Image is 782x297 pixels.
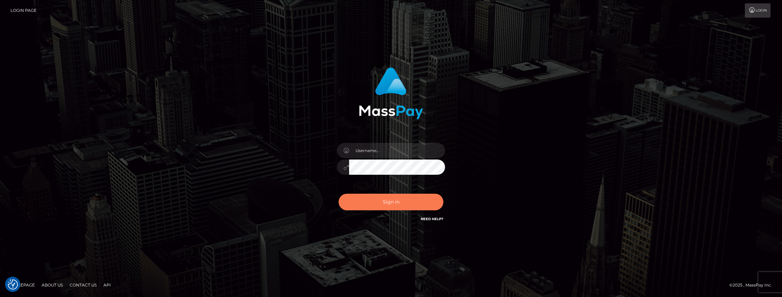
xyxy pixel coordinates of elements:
a: About Us [39,280,66,290]
a: Need Help? [421,217,443,221]
a: API [101,280,114,290]
a: Homepage [7,280,38,290]
a: Contact Us [67,280,99,290]
a: Login [745,3,771,18]
input: Username... [349,143,445,158]
a: Login Page [10,3,36,18]
div: © 2025 , MassPay Inc. [729,281,777,289]
img: MassPay Login [359,67,423,119]
button: Sign in [339,194,443,210]
img: Revisit consent button [8,279,18,290]
button: Consent Preferences [8,279,18,290]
